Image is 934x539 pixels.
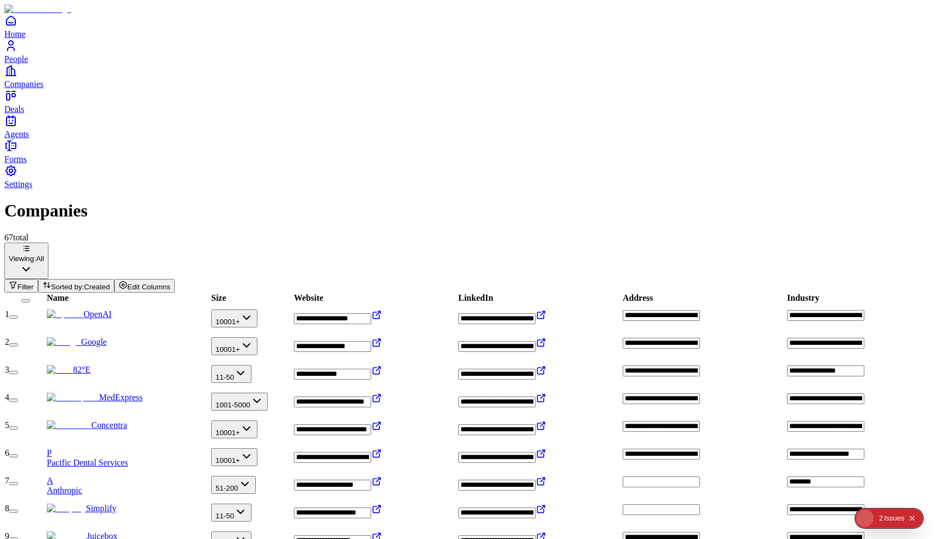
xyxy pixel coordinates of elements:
[99,393,143,402] span: MedExpress
[4,154,27,164] span: Forms
[4,64,930,89] a: Companies
[47,365,210,375] a: 82°E82°E
[211,293,226,308] div: Size
[86,504,116,513] span: Simplify
[47,476,210,495] a: AAnthropic
[17,283,34,291] span: Filter
[114,279,175,293] button: Edit Columns
[47,337,81,347] img: Google
[4,79,44,89] span: Companies
[47,504,210,513] a: SimplifySimplify
[84,283,109,291] span: Created
[4,14,930,39] a: Home
[4,39,930,64] a: People
[91,420,127,430] span: Concentra
[4,179,33,189] span: Settings
[4,104,24,114] span: Deals
[51,283,84,291] span: Sorted by:
[5,337,9,346] span: 2
[73,365,90,374] span: 82°E
[4,164,930,189] a: Settings
[294,293,323,308] div: Website
[4,4,71,14] img: Item Brain Logo
[84,309,112,319] span: OpenAI
[127,283,170,291] span: Edit Columns
[4,201,930,221] h1: Companies
[787,293,820,308] div: Industry
[4,279,38,293] button: Filter
[47,309,84,319] img: OpenAI
[4,129,29,139] span: Agents
[5,504,9,513] span: 8
[458,293,493,308] div: LinkedIn
[5,420,9,430] span: 5
[9,255,44,263] div: Viewing:
[47,504,86,513] img: Simplify
[47,365,73,375] img: 82°E
[5,476,9,485] span: 7
[4,89,930,114] a: Deals
[47,393,99,402] img: MedExpress
[5,393,9,402] span: 4
[5,309,9,319] span: 1
[47,309,210,319] a: OpenAIOpenAI
[4,233,930,243] div: 67 total
[47,337,210,347] a: GoogleGoogle
[47,486,82,495] span: Anthropic
[81,337,107,346] span: Google
[5,365,9,374] span: 3
[47,476,210,486] div: A
[4,114,930,139] a: Agents
[47,420,210,430] a: ConcentraConcentra
[4,29,26,39] span: Home
[47,448,210,458] div: P
[4,54,28,64] span: People
[623,293,653,308] div: Address
[47,458,128,467] span: Pacific Dental Services
[5,448,9,457] span: 6
[38,279,114,293] button: Sorted by:Created
[47,293,69,308] div: Name
[47,393,210,402] a: MedExpressMedExpress
[47,448,210,468] a: PPacific Dental Services
[47,420,91,430] img: Concentra
[4,139,930,164] a: Forms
